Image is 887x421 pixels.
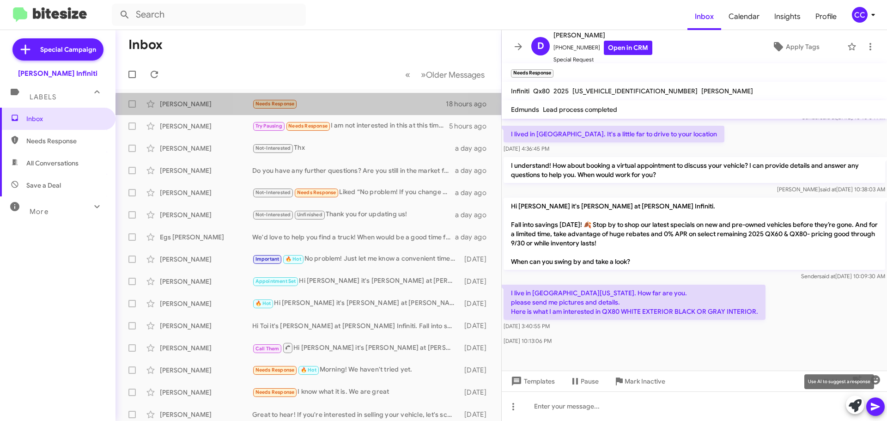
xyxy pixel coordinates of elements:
small: Needs Response [511,69,553,78]
div: CC [852,7,868,23]
span: Special Request [553,55,652,64]
span: Needs Response [288,123,328,129]
span: Labels [30,93,56,101]
span: Save a Deal [26,181,61,190]
div: Great to hear! If you're interested in selling your vehicle, let's schedule a time for you to bri... [252,410,460,419]
div: a day ago [455,210,494,220]
span: [DATE] 4:36:45 PM [504,145,549,152]
span: Needs Response [26,136,105,146]
div: Do you have any further questions? Are you still in the market for a vehicle? [252,166,455,175]
span: Try Pausing [255,123,282,129]
div: [DATE] [460,388,494,397]
div: Thx [252,143,455,153]
div: [PERSON_NAME] [160,321,252,330]
div: Liked “No problem! If you change your mind in the future or want to discuss details, feel free to... [252,187,455,198]
div: [PERSON_NAME] [160,410,252,419]
p: Hi [PERSON_NAME] it's [PERSON_NAME] at [PERSON_NAME] Infiniti. Fall into savings [DATE]! 🍂 Stop b... [504,198,885,270]
div: [DATE] [460,299,494,308]
span: Not-Interested [255,145,291,151]
span: Infiniti [511,87,529,95]
span: D [537,39,544,54]
div: [PERSON_NAME] [160,299,252,308]
div: 5 hours ago [449,122,494,131]
span: Needs Response [255,101,295,107]
button: Templates [502,373,562,390]
div: [DATE] [460,277,494,286]
div: [PERSON_NAME] Infiniti [18,69,97,78]
p: I understand! How about booking a virtual appointment to discuss your vehicle? I can provide deta... [504,157,885,183]
span: [DATE] 10:13:06 PM [504,337,552,344]
div: I know what it is. We are great [252,387,460,397]
p: I lived in [GEOGRAPHIC_DATA]. It's a little far to drive to your location [504,126,724,142]
span: Special Campaign [40,45,96,54]
button: Apply Tags [748,38,843,55]
h1: Inbox [128,37,163,52]
div: [DATE] [460,343,494,353]
div: Egs [PERSON_NAME] [160,232,252,242]
span: Not-Interested [255,212,291,218]
div: We'd love to help you find a truck! When would be a good time for you to visit the dealership and... [252,232,455,242]
span: Inbox [26,114,105,123]
span: Important [255,256,279,262]
span: Not-Interested [255,189,291,195]
div: [PERSON_NAME] [160,144,252,153]
span: Mark Inactive [625,373,665,390]
span: 🔥 Hot [301,367,316,373]
span: 🔥 Hot [286,256,301,262]
div: [PERSON_NAME] [160,166,252,175]
span: [PHONE_NUMBER] [553,41,652,55]
span: Call Them [255,346,279,352]
span: Pause [581,373,599,390]
button: Mark Inactive [606,373,673,390]
div: Hi [PERSON_NAME] it's [PERSON_NAME] at [PERSON_NAME] Infiniti. Fall into savings [DATE]! 🍂 Stop b... [252,342,460,354]
span: Older Messages [426,70,485,80]
span: Calendar [721,3,767,30]
span: Apply Tags [786,38,820,55]
div: [PERSON_NAME] [160,255,252,264]
div: a day ago [455,232,494,242]
span: All Conversations [26,159,79,168]
span: [US_VEHICLE_IDENTIFICATION_NUMBER] [572,87,698,95]
span: said at [819,273,835,280]
a: Insights [767,3,808,30]
div: a day ago [455,188,494,197]
div: [PERSON_NAME] [160,277,252,286]
div: [PERSON_NAME] [160,366,252,375]
a: Profile [808,3,844,30]
div: [PERSON_NAME] [160,99,252,109]
span: [PERSON_NAME] [553,30,652,41]
div: I am not interested in this at this time. I will def call you when I am ready [252,121,449,131]
p: I live in [GEOGRAPHIC_DATA][US_STATE]. How far are you. please send me pictures and details. Here... [504,285,765,320]
span: » [421,69,426,80]
button: Next [415,65,490,84]
div: [PERSON_NAME] [160,188,252,197]
a: Inbox [687,3,721,30]
span: Lead process completed [543,105,617,114]
span: [PERSON_NAME] [DATE] 10:38:03 AM [777,186,885,193]
button: Pause [562,373,606,390]
div: a day ago [455,144,494,153]
span: Needs Response [255,367,295,373]
span: 🔥 Hot [255,300,271,306]
div: No problem! Just let me know a convenient time for you next week to visit the dealership, and I'l... [252,254,460,264]
div: [DATE] [460,321,494,330]
div: Hi [PERSON_NAME] it's [PERSON_NAME] at [PERSON_NAME] Infiniti. Fall into savings [DATE]! 🍂 Stop b... [252,298,460,309]
div: [DATE] [460,410,494,419]
button: Previous [400,65,416,84]
span: said at [820,186,836,193]
span: More [30,207,49,216]
span: Needs Response [297,189,336,195]
div: 18 hours ago [446,99,494,109]
nav: Page navigation example [400,65,490,84]
div: Hi Toi it's [PERSON_NAME] at [PERSON_NAME] Infiniti. Fall into savings [DATE]! 🍂 Stop by to shop ... [252,321,460,330]
span: Sender [DATE] 10:09:30 AM [801,273,885,280]
span: [PERSON_NAME] [701,87,753,95]
span: Appointment Set [255,278,296,284]
div: [DATE] [460,366,494,375]
button: CC [844,7,877,23]
div: [PERSON_NAME] [160,343,252,353]
input: Search [112,4,306,26]
span: Needs Response [255,389,295,395]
